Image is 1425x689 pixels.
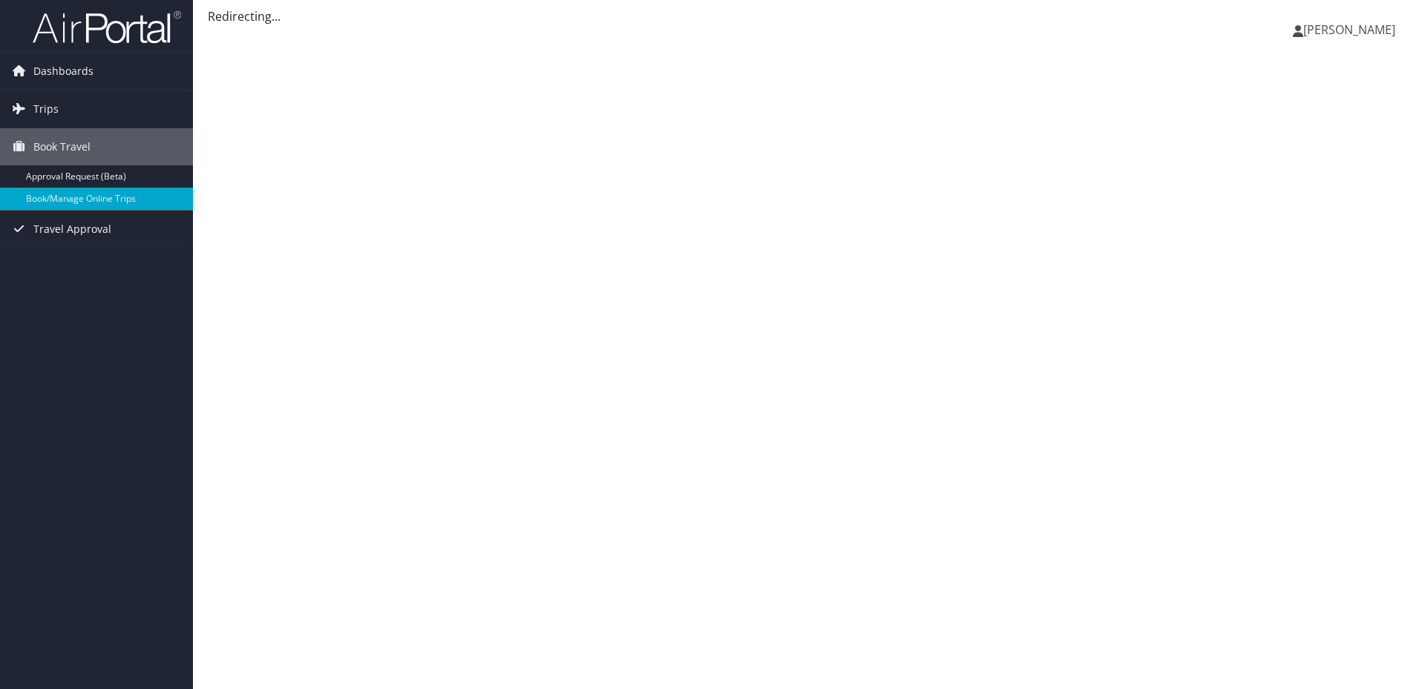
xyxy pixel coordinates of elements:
[1293,7,1410,52] a: [PERSON_NAME]
[33,128,91,165] span: Book Travel
[33,53,94,90] span: Dashboards
[1303,22,1395,38] span: [PERSON_NAME]
[33,10,181,44] img: airportal-logo.png
[208,7,1410,25] div: Redirecting...
[33,211,111,248] span: Travel Approval
[33,90,59,128] span: Trips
